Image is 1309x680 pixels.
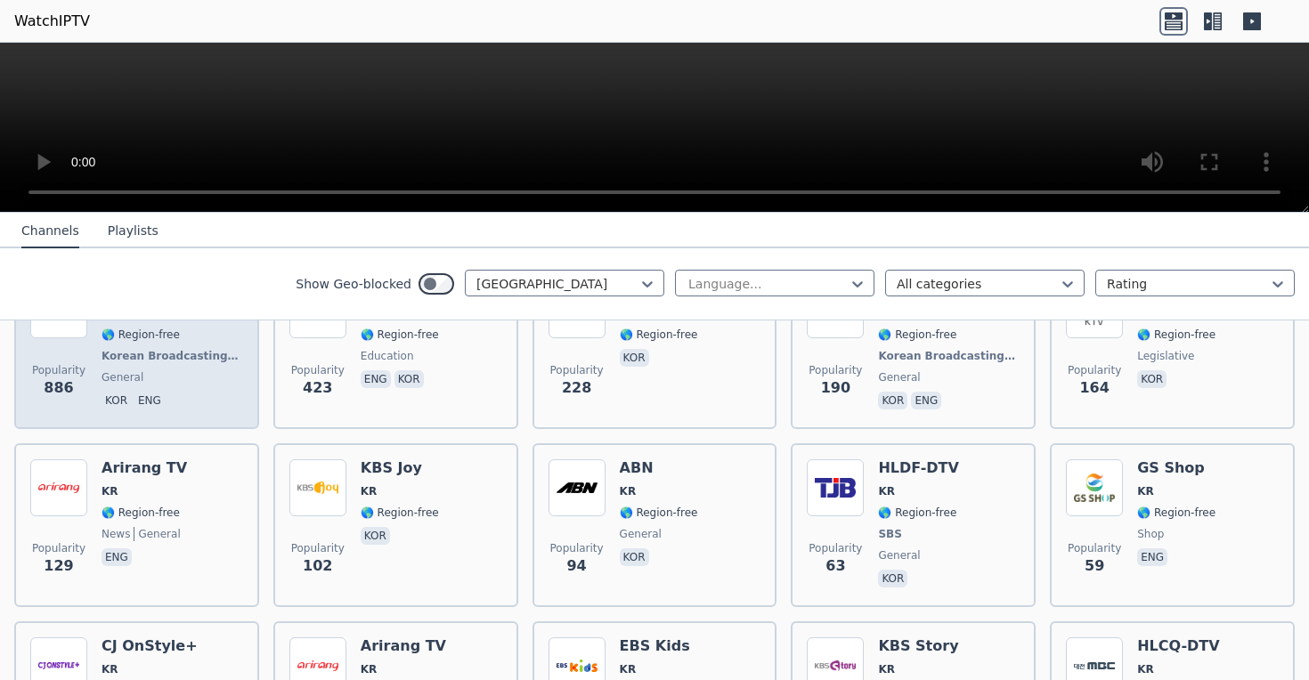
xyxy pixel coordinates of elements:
span: education [361,349,414,363]
span: KR [878,662,895,676]
p: eng [361,370,391,388]
span: 59 [1085,555,1104,577]
h6: Arirang TV [361,637,446,655]
span: 102 [303,555,332,577]
span: Korean Broadcasting System [102,349,240,363]
button: Playlists [108,215,159,248]
p: kor [878,392,907,409]
span: KR [1137,484,1154,498]
span: KR [620,662,637,676]
p: kor [394,370,424,388]
span: Popularity [550,541,604,555]
span: 🌎 Region-free [620,328,698,342]
h6: CJ OnStyle+ [102,637,198,655]
span: 🌎 Region-free [1137,328,1215,342]
span: Popularity [809,363,862,377]
span: news [102,527,130,541]
p: kor [1137,370,1167,388]
span: 🌎 Region-free [102,506,180,520]
span: KR [102,484,118,498]
a: WatchIPTV [14,11,90,32]
p: kor [620,349,649,367]
h6: Arirang TV [102,459,187,477]
h6: KBS Story [878,637,958,655]
span: KR [1137,662,1154,676]
h6: KBS Joy [361,459,439,477]
button: Channels [21,215,79,248]
span: Korean Broadcasting System [878,349,1016,363]
span: Popularity [1068,363,1121,377]
span: Popularity [291,363,345,377]
h6: GS Shop [1137,459,1215,477]
span: KR [361,484,378,498]
span: 423 [303,377,332,399]
p: kor [361,527,390,545]
span: 94 [566,555,586,577]
p: kor [620,548,649,566]
span: Popularity [550,363,604,377]
span: shop [1137,527,1164,541]
span: 164 [1079,377,1109,399]
p: eng [102,548,132,566]
span: legislative [1137,349,1194,363]
span: 886 [44,377,73,399]
span: 🌎 Region-free [361,506,439,520]
span: general [878,370,920,385]
span: general [878,548,920,563]
span: 190 [821,377,850,399]
img: KBS Joy [289,459,346,516]
span: Popularity [1068,541,1121,555]
img: ABN [549,459,606,516]
p: kor [878,570,907,587]
h6: EBS Kids [620,637,698,655]
span: 63 [825,555,845,577]
span: general [134,527,180,541]
span: general [102,370,143,385]
span: KR [102,662,118,676]
span: 🌎 Region-free [878,506,956,520]
p: eng [911,392,941,409]
span: SBS [878,527,901,541]
h6: HLCQ-DTV [1137,637,1219,655]
p: eng [1137,548,1167,566]
span: general [620,527,662,541]
span: 🌎 Region-free [361,328,439,342]
span: 🌎 Region-free [1137,506,1215,520]
h6: HLDF-DTV [878,459,959,477]
span: 🌎 Region-free [102,328,180,342]
span: 🌎 Region-free [620,506,698,520]
img: HLDF-DTV [807,459,864,516]
span: Popularity [32,541,85,555]
span: KR [361,662,378,676]
img: Arirang TV [30,459,87,516]
p: eng [134,392,165,409]
span: Popularity [32,363,85,377]
span: 228 [562,377,591,399]
span: 🌎 Region-free [878,328,956,342]
span: Popularity [809,541,862,555]
span: KR [878,484,895,498]
span: KR [620,484,637,498]
h6: ABN [620,459,698,477]
label: Show Geo-blocked [296,275,411,293]
p: kor [102,392,131,409]
img: GS Shop [1066,459,1123,516]
span: Popularity [291,541,345,555]
span: 129 [44,555,73,577]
